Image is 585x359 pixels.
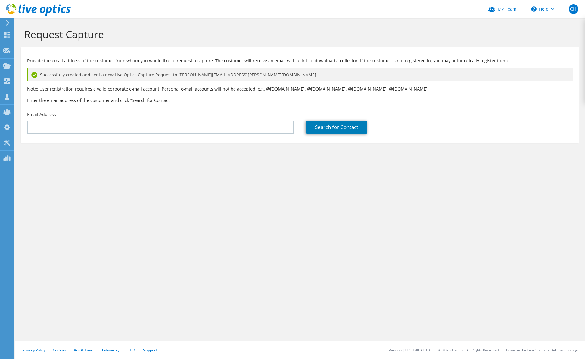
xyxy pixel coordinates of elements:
[569,4,578,14] span: CH
[506,348,578,353] li: Powered by Live Optics, a Dell Technology
[126,348,136,353] a: EULA
[24,28,573,41] h1: Request Capture
[40,72,316,78] span: Successfully created and sent a new Live Optics Capture Request to [PERSON_NAME][EMAIL_ADDRESS][P...
[74,348,94,353] a: Ads & Email
[143,348,157,353] a: Support
[101,348,119,353] a: Telemetry
[27,86,573,92] p: Note: User registration requires a valid corporate e-mail account. Personal e-mail accounts will ...
[306,121,367,134] a: Search for Contact
[438,348,499,353] li: © 2025 Dell Inc. All Rights Reserved
[22,348,45,353] a: Privacy Policy
[27,112,56,118] label: Email Address
[53,348,67,353] a: Cookies
[27,97,573,103] h3: Enter the email address of the customer and click “Search for Contact”.
[27,57,573,64] p: Provide the email address of the customer from whom you would like to request a capture. The cust...
[389,348,431,353] li: Version: [TECHNICAL_ID]
[531,6,537,12] svg: \n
